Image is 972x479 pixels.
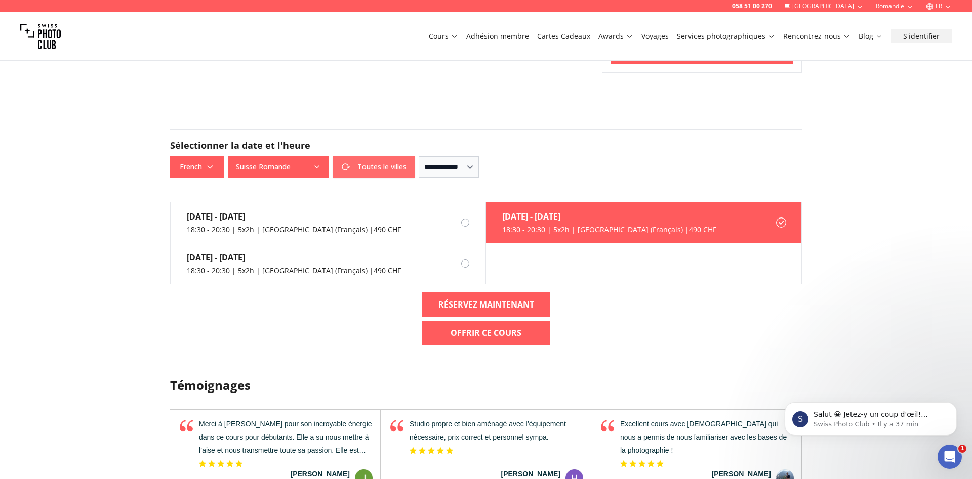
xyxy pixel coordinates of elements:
div: 18:30 - 20:30 | 5x2h | [GEOGRAPHIC_DATA] (Français) | 490 CHF [502,225,716,235]
button: Voyages [637,29,673,43]
b: Offrir ce cours [451,327,521,339]
a: Adhésion membre [466,31,529,41]
iframe: Intercom live chat [938,445,962,469]
a: Blog [859,31,883,41]
button: S'identifier [891,29,952,43]
span: 1 [958,445,966,453]
a: Awards [598,31,633,41]
a: Cours [429,31,458,41]
div: [DATE] - [DATE] [187,251,401,264]
a: Rencontrez-nous [783,31,850,41]
button: Awards [594,29,637,43]
h3: Témoignages [170,377,802,394]
img: Swiss photo club [20,16,61,57]
button: French [170,156,224,178]
a: Services photographiques [677,31,775,41]
button: Blog [855,29,887,43]
button: Toutes le villes [333,156,415,178]
a: Voyages [641,31,669,41]
button: Cartes Cadeaux [533,29,594,43]
h2: Sélectionner la date et l'heure [170,138,802,152]
div: [DATE] - [DATE] [187,210,401,223]
button: Rencontrez-nous [779,29,855,43]
b: RÉSERVEZ MAINTENANT [438,298,534,311]
a: RÉSERVEZ MAINTENANT [422,292,550,317]
button: Adhésion membre [462,29,533,43]
div: 18:30 - 20:30 | 5x2h | [GEOGRAPHIC_DATA] (Français) | 490 CHF [187,266,401,276]
a: Offrir ce cours [422,321,550,345]
button: Suisse Romande [228,156,329,178]
div: [DATE] - [DATE] [502,210,716,223]
div: 18:30 - 20:30 | 5x2h | [GEOGRAPHIC_DATA] (Français) | 490 CHF [187,225,401,235]
a: Cartes Cadeaux [537,31,590,41]
span: French [172,158,222,176]
iframe: Intercom notifications message [769,381,972,452]
button: Services photographiques [673,29,779,43]
button: Cours [425,29,462,43]
a: 058 51 00 270 [732,2,772,10]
